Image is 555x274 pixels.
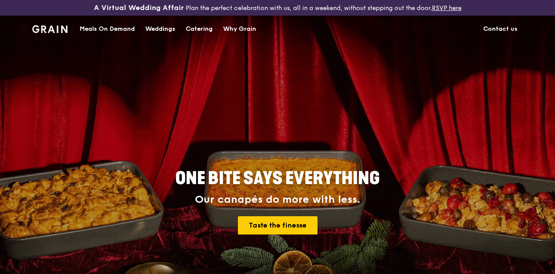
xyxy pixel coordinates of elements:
[223,16,256,42] div: Why Grain
[145,16,175,42] div: Weddings
[140,16,181,42] a: Weddings
[181,16,218,42] a: Catering
[238,216,318,234] a: Taste the finesse
[218,16,261,42] a: Why Grain
[478,16,523,42] a: Contact us
[121,194,434,206] div: Our canapés do more with less.
[32,15,67,41] a: GrainGrain
[175,168,380,189] span: ONE BITE SAYS EVERYTHING
[94,3,184,12] h3: A Virtual Wedding Affair
[186,16,213,42] div: Catering
[80,16,135,42] div: Meals On Demand
[432,4,461,12] a: RSVP here
[32,25,67,33] img: Grain
[93,3,463,12] div: Plan the perfect celebration with us, all in a weekend, without stepping out the door.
